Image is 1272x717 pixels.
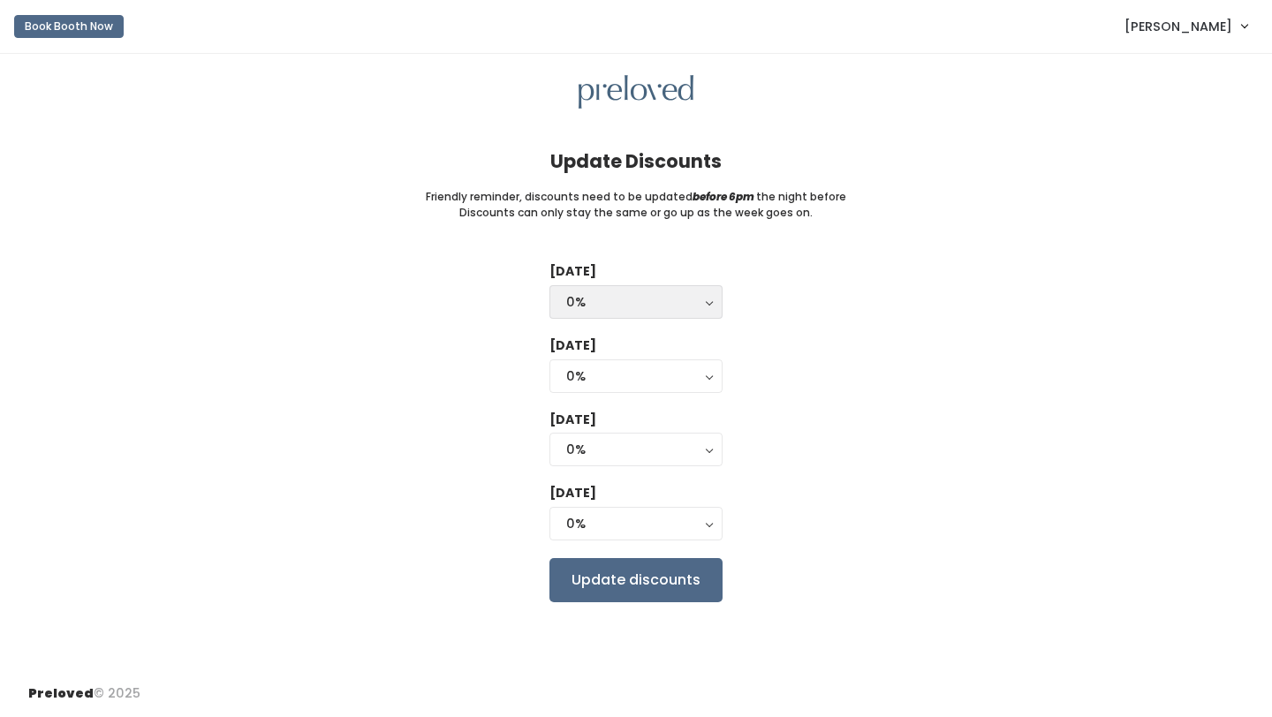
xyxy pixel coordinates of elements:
label: [DATE] [549,411,596,429]
h4: Update Discounts [550,151,722,171]
label: [DATE] [549,484,596,502]
img: preloved logo [579,75,693,109]
small: Discounts can only stay the same or go up as the week goes on. [459,205,813,221]
i: before 6pm [693,189,754,204]
div: 0% [566,292,706,312]
button: 0% [549,285,723,319]
small: Friendly reminder, discounts need to be updated the night before [426,189,846,205]
button: 0% [549,359,723,393]
a: [PERSON_NAME] [1107,7,1265,45]
div: 0% [566,440,706,459]
span: [PERSON_NAME] [1124,17,1232,36]
a: Book Booth Now [14,7,124,46]
button: 0% [549,433,723,466]
div: 0% [566,366,706,386]
div: 0% [566,514,706,533]
div: © 2025 [28,670,140,703]
span: Preloved [28,684,94,702]
label: [DATE] [549,262,596,281]
button: Book Booth Now [14,15,124,38]
button: 0% [549,507,723,540]
label: [DATE] [549,336,596,355]
input: Update discounts [549,558,723,602]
